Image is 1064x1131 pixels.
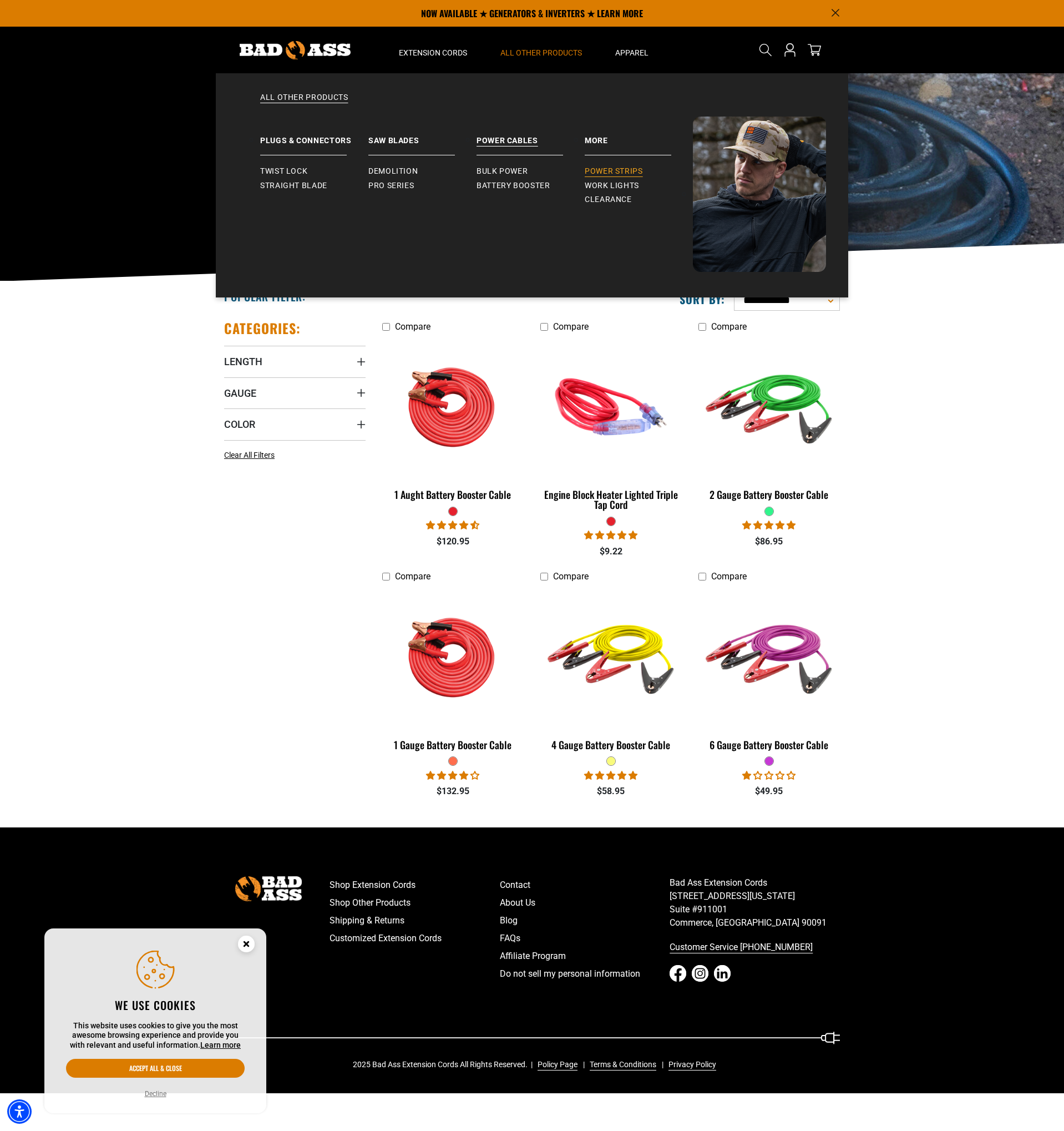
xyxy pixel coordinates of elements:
summary: Color [224,408,366,440]
span: 4.56 stars [426,520,479,531]
span: 1.00 stars [742,770,796,781]
a: Privacy Policy [664,1059,716,1071]
span: Compare [711,571,747,582]
span: 4.00 stars [426,770,479,781]
div: 4 Gauge Battery Booster Cable [540,740,682,750]
a: call 833-674-1699 [670,938,840,956]
a: Shop Other Products [330,894,500,912]
span: Compare [711,321,747,332]
h2: Categories: [224,320,301,337]
aside: Cookie Consent [44,928,266,1114]
span: Color [224,418,255,431]
a: All Other Products [238,92,826,117]
a: Twist Lock [260,164,368,179]
a: yellow 4 Gauge Battery Booster Cable [540,588,682,756]
a: Instagram - open in a new tab [692,965,708,982]
div: $132.95 [382,785,524,798]
a: Contact [500,876,670,894]
a: Power Strips [585,164,693,179]
span: Length [224,355,262,368]
a: Facebook - open in a new tab [670,965,686,982]
span: Work Lights [585,181,639,191]
h2: Popular Filter: [224,289,306,304]
span: Clear All Filters [224,451,275,460]
span: Compare [553,571,589,582]
a: Customized Extension Cords [330,930,500,947]
a: Affiliate Program [500,947,670,965]
div: $9.22 [540,545,682,558]
img: Bad Ass Extension Cords [240,41,351,59]
span: All Other Products [500,48,582,58]
a: Terms & Conditions [585,1059,656,1071]
img: Bad Ass Extension Cords [693,117,826,272]
a: Saw Blades [368,117,477,155]
div: Accessibility Menu [7,1099,32,1124]
div: 2 Gauge Battery Booster Cable [698,489,840,499]
a: red Engine Block Heater Lighted Triple Tap Cord [540,337,682,516]
img: green [699,343,839,471]
a: cart [805,43,823,57]
a: Bulk Power [477,164,585,179]
div: Engine Block Heater Lighted Triple Tap Cord [540,489,682,509]
button: Decline [141,1088,170,1099]
img: red [541,343,681,471]
span: Demolition [368,166,418,176]
div: $86.95 [698,535,840,548]
span: Compare [395,321,430,332]
span: Clearance [585,195,632,205]
div: 1 Aught Battery Booster Cable [382,489,524,499]
button: Accept all & close [66,1059,245,1078]
span: 5.00 stars [584,530,637,541]
div: $58.95 [540,785,682,798]
div: $120.95 [382,535,524,548]
img: purple [699,593,839,720]
h2: We use cookies [66,998,245,1012]
a: LinkedIn - open in a new tab [714,965,731,982]
a: Plugs & Connectors [260,117,368,155]
span: Extension Cords [399,48,467,58]
span: Straight Blade [260,181,327,191]
a: Do not sell my personal information [500,965,670,983]
a: Clearance [585,193,693,207]
a: Demolition [368,164,477,179]
span: Compare [395,571,430,582]
p: Bad Ass Extension Cords [STREET_ADDRESS][US_STATE] Suite #911001 Commerce, [GEOGRAPHIC_DATA] 90091 [670,876,840,930]
a: Clear All Filters [224,450,279,461]
div: 6 Gauge Battery Booster Cable [698,740,840,750]
span: Bulk Power [477,166,528,176]
a: Battery Booster [477,179,585,193]
a: This website uses cookies to give you the most awesome browsing experience and provide you with r... [200,1041,241,1049]
div: $49.95 [698,785,840,798]
a: features 1 Aught Battery Booster Cable [382,337,524,506]
a: green 2 Gauge Battery Booster Cable [698,337,840,506]
summary: Gauge [224,377,366,408]
img: Bad Ass Extension Cords [235,876,302,901]
a: Shop Extension Cords [330,876,500,894]
span: Twist Lock [260,166,307,176]
a: Work Lights [585,179,693,193]
a: Straight Blade [260,179,368,193]
a: Blog [500,912,670,930]
summary: Search [757,41,774,59]
a: purple 6 Gauge Battery Booster Cable [698,588,840,756]
span: Battery Booster [477,181,550,191]
span: Apparel [615,48,648,58]
div: 2025 Bad Ass Extension Cords All Rights Reserved. [353,1059,724,1071]
summary: Length [224,346,366,377]
img: yellow [541,593,681,720]
a: About Us [500,894,670,912]
img: orange [383,593,523,720]
a: Battery Booster More Power Strips [585,117,693,155]
span: Gauge [224,387,256,400]
img: features [383,343,523,471]
span: 5.00 stars [742,520,796,531]
a: Open this option [781,27,799,73]
span: Compare [553,321,589,332]
summary: Extension Cords [382,27,484,73]
a: Policy Page [533,1059,577,1071]
span: Pro Series [368,181,414,191]
a: Power Cables [477,117,585,155]
span: Power Strips [585,166,643,176]
p: This website uses cookies to give you the most awesome browsing experience and provide you with r... [66,1021,245,1051]
button: Close this option [226,928,266,963]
